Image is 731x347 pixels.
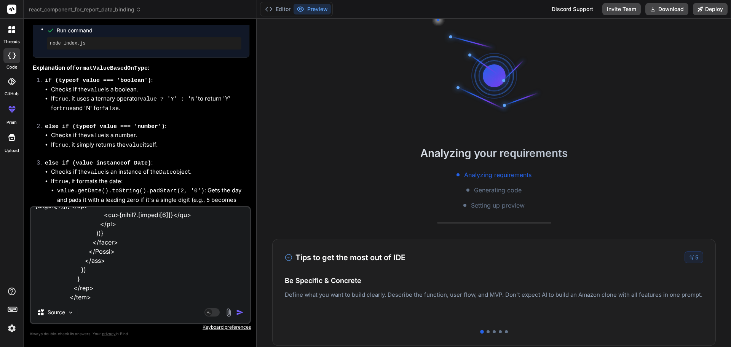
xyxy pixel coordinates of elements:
li: If , it uses a ternary operator to return 'Y' for and 'N' for . [51,94,249,113]
code: true [55,179,69,185]
span: Generating code [474,185,522,195]
label: threads [3,38,20,45]
code: value.getDate().toString().padStart(2, '0') [57,188,204,194]
code: true [59,106,73,112]
label: Upload [5,147,19,154]
code: value [126,142,143,149]
code: else if (typeof value === 'number') [45,123,165,130]
code: false [102,106,119,112]
h2: Analyzing your requirements [257,145,731,161]
code: Date [159,169,173,176]
li: Checks if the is a number. [51,131,249,141]
li: Checks if the is a boolean. [51,85,249,95]
div: / [685,251,703,263]
button: Invite Team [602,3,641,15]
label: code [6,64,17,70]
button: Download [645,3,688,15]
span: 1 [690,254,692,261]
button: Preview [294,4,331,14]
span: Run command [57,27,241,34]
span: Setting up preview [471,201,525,210]
img: icon [236,309,244,316]
code: value ? 'Y' : 'N' [140,96,198,102]
textarea: <Lor ipsumDolo="si-3" > <Ame co={7}> <adi elitsEddo="eius-tem"> <i4 utlabOree="d-8">Magnaali Enim... [31,207,250,302]
code: else if (value instanceof Date) [45,160,151,166]
li: : [39,76,249,122]
pre: node index.js [50,40,238,46]
li: Checks if the is an instance of the object. [51,168,249,177]
li: If , it simply returns the itself. [51,141,249,150]
img: Pick Models [67,309,74,316]
span: react_component_for_report_data_binding [29,6,141,13]
li: : [39,122,249,158]
button: Editor [262,4,294,14]
h4: Be Specific & Concrete [285,275,703,286]
code: true [55,96,69,102]
code: formatValueBasedOnType [72,65,148,72]
span: 5 [695,254,698,261]
h3: Explanation of : [33,64,249,73]
label: GitHub [5,91,19,97]
code: value [87,133,104,139]
code: true [55,142,69,149]
span: privacy [102,331,116,336]
li: : [39,158,249,275]
code: if (typeof value === 'boolean') [45,77,151,84]
div: Discord Support [547,3,598,15]
li: : Gets the day and pads it with a leading zero if it's a single digit (e.g., 5 becomes "05"). [57,186,249,213]
label: prem [6,119,17,126]
img: attachment [224,308,233,317]
p: Source [48,309,65,316]
button: Deploy [693,3,728,15]
p: Keyboard preferences [30,324,251,330]
span: Analyzing requirements [464,170,531,179]
li: If , it formats the date: [51,177,249,267]
code: value [87,169,104,176]
h3: Tips to get the most out of IDE [285,252,405,263]
img: settings [5,322,18,335]
code: value [87,87,104,93]
p: Always double-check its answers. Your in Bind [30,330,251,337]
